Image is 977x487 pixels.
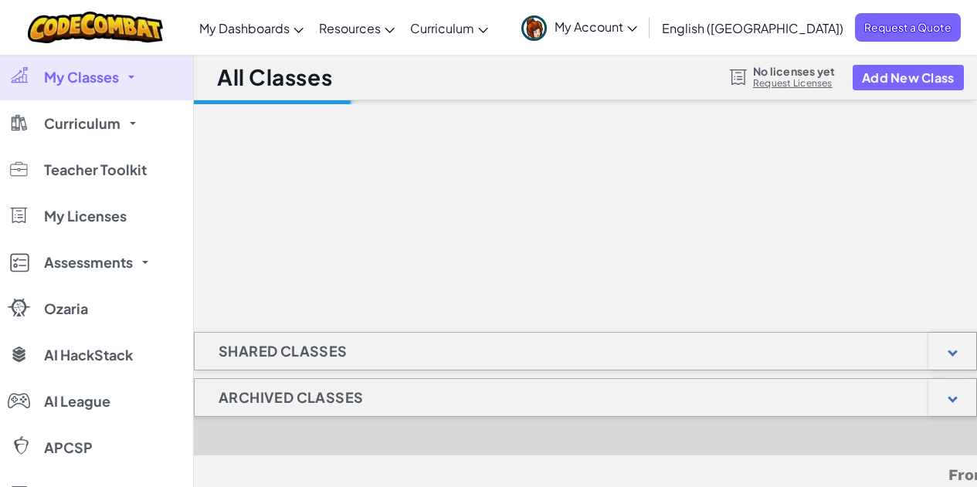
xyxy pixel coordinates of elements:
a: Resources [311,7,402,49]
h1: All Classes [217,63,332,92]
span: Curriculum [44,117,120,130]
img: CodeCombat logo [28,12,163,43]
a: My Account [514,3,645,52]
span: No licenses yet [753,65,835,77]
span: My Licenses [44,209,127,223]
span: Assessments [44,255,133,269]
span: Teacher Toolkit [44,163,147,177]
span: My Dashboards [199,20,290,36]
span: Resources [319,20,381,36]
a: Request a Quote [855,13,961,42]
span: AI HackStack [44,348,133,362]
button: Add New Class [853,65,964,90]
h1: Archived Classes [195,378,387,417]
span: My Classes [44,70,119,84]
a: Curriculum [402,7,496,49]
span: AI League [44,394,110,408]
a: Request Licenses [753,77,835,90]
a: My Dashboards [192,7,311,49]
span: My Account [555,19,637,35]
a: English ([GEOGRAPHIC_DATA]) [654,7,851,49]
img: avatar [521,15,547,41]
span: English ([GEOGRAPHIC_DATA]) [662,20,843,36]
h1: Shared Classes [195,332,371,370]
span: Curriculum [410,20,474,36]
span: Ozaria [44,302,88,316]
